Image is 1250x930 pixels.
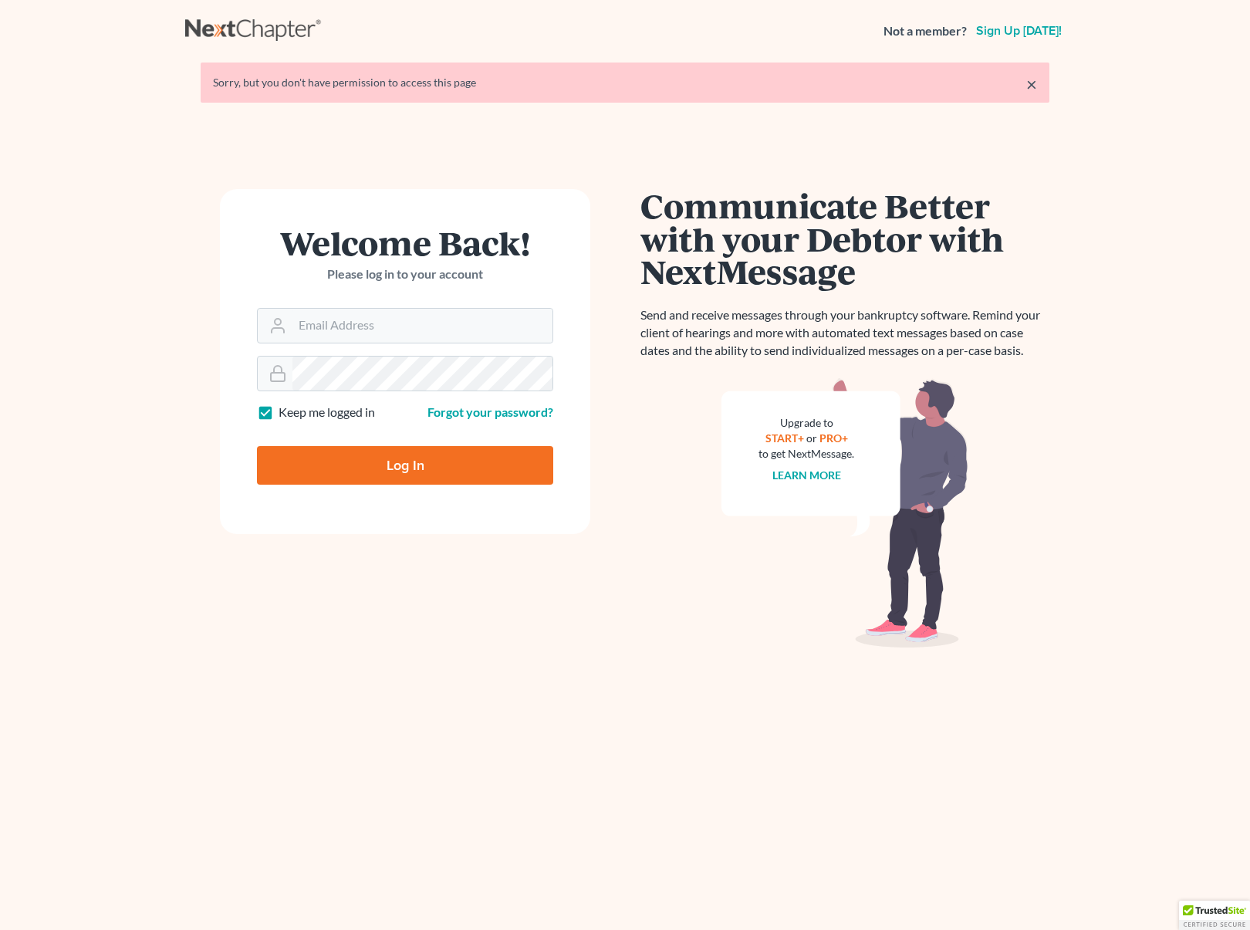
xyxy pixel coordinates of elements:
[279,404,375,421] label: Keep me logged in
[257,446,553,485] input: Log In
[1179,901,1250,930] div: TrustedSite Certified
[758,446,854,462] div: to get NextMessage.
[1026,75,1037,93] a: ×
[257,226,553,259] h1: Welcome Back!
[640,306,1049,360] p: Send and receive messages through your bankruptcy software. Remind your client of hearings and mo...
[806,431,817,445] span: or
[883,22,967,40] strong: Not a member?
[427,404,553,419] a: Forgot your password?
[721,378,968,648] img: nextmessage_bg-59042aed3d76b12b5cd301f8e5b87938c9018125f34e5fa2b7a6b67550977c72.svg
[765,431,804,445] a: START+
[257,265,553,283] p: Please log in to your account
[640,189,1049,288] h1: Communicate Better with your Debtor with NextMessage
[292,309,552,343] input: Email Address
[819,431,848,445] a: PRO+
[772,468,841,482] a: Learn more
[758,415,854,431] div: Upgrade to
[213,75,1037,90] div: Sorry, but you don't have permission to access this page
[973,25,1065,37] a: Sign up [DATE]!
